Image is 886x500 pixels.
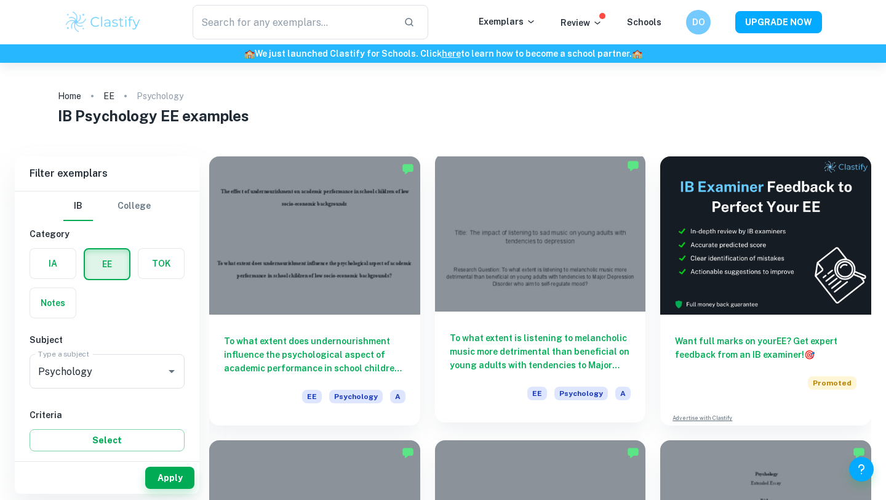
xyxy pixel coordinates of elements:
[58,87,81,105] a: Home
[30,333,185,347] h6: Subject
[627,446,639,459] img: Marked
[30,227,185,241] h6: Category
[853,446,865,459] img: Marked
[849,457,874,482] button: Help and Feedback
[479,15,536,28] p: Exemplars
[442,49,461,58] a: here
[692,15,706,29] h6: DO
[224,334,405,375] h6: To what extent does undernourishment influence the psychological aspect of academic performance i...
[402,163,414,175] img: Marked
[615,387,631,400] span: A
[554,387,608,400] span: Psychology
[15,156,199,191] h6: Filter exemplars
[735,11,822,33] button: UPGRADE NOW
[209,156,420,425] a: To what extent does undernourishment influence the psychological aspect of academic performance i...
[675,334,856,361] h6: Want full marks on your EE ? Get expert feedback from an IB examiner!
[163,363,180,380] button: Open
[329,390,383,403] span: Psychology
[30,408,185,422] h6: Criteria
[30,429,185,451] button: Select
[137,89,183,103] p: Psychology
[402,446,414,459] img: Marked
[302,390,322,403] span: EE
[30,249,76,278] button: IA
[450,331,631,372] h6: To what extent is listening to melancholic music more detrimental than beneficial on young adults...
[627,159,639,172] img: Marked
[58,105,829,127] h1: IB Psychology EE examples
[38,349,89,359] label: Type a subject
[103,87,114,105] a: EE
[193,5,394,39] input: Search for any exemplars...
[63,192,93,221] button: IB
[527,387,547,400] span: EE
[244,49,255,58] span: 🏫
[672,414,732,422] a: Advertise with Clastify
[808,376,856,390] span: Promoted
[63,192,151,221] div: Filter type choice
[118,192,151,221] button: College
[30,288,76,318] button: Notes
[561,16,602,30] p: Review
[627,17,661,27] a: Schools
[435,156,646,425] a: To what extent is listening to melancholic music more detrimental than beneficial on young adults...
[85,249,129,279] button: EE
[660,156,871,315] img: Thumbnail
[660,156,871,425] a: Want full marks on yourEE? Get expert feedback from an IB examiner!PromotedAdvertise with Clastify
[64,10,142,34] img: Clastify logo
[390,390,405,403] span: A
[138,249,184,278] button: TOK
[632,49,642,58] span: 🏫
[804,350,815,360] span: 🎯
[686,10,711,34] button: DO
[145,467,194,489] button: Apply
[2,47,884,60] h6: We just launched Clastify for Schools. Click to learn how to become a school partner.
